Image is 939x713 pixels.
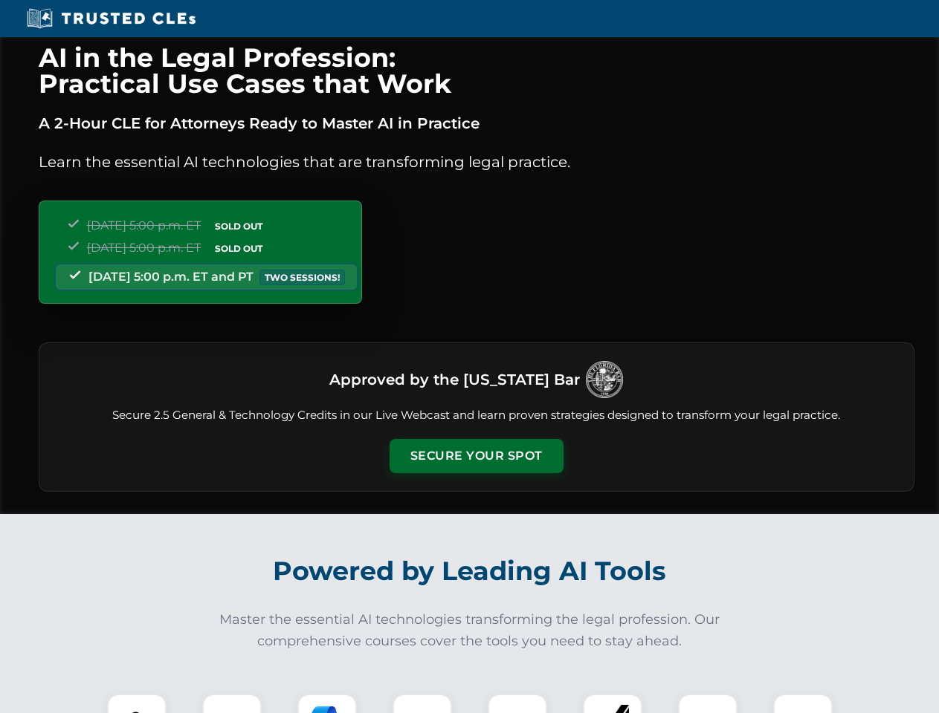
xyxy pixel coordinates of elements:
p: Master the essential AI technologies transforming the legal profession. Our comprehensive courses... [210,609,730,652]
h1: AI in the Legal Profession: Practical Use Cases that Work [39,45,914,97]
h3: Approved by the [US_STATE] Bar [329,366,580,393]
img: Trusted CLEs [22,7,200,30]
p: A 2-Hour CLE for Attorneys Ready to Master AI in Practice [39,111,914,135]
span: [DATE] 5:00 p.m. ET [87,218,201,232]
img: Logo [586,361,623,398]
button: Secure Your Spot [390,439,564,473]
span: [DATE] 5:00 p.m. ET [87,241,201,255]
p: Learn the essential AI technologies that are transforming legal practice. [39,150,914,174]
p: Secure 2.5 General & Technology Credits in our Live Webcast and learn proven strategies designed ... [57,407,896,424]
span: SOLD OUT [210,241,268,256]
span: SOLD OUT [210,218,268,234]
h2: Powered by Leading AI Tools [58,545,882,597]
